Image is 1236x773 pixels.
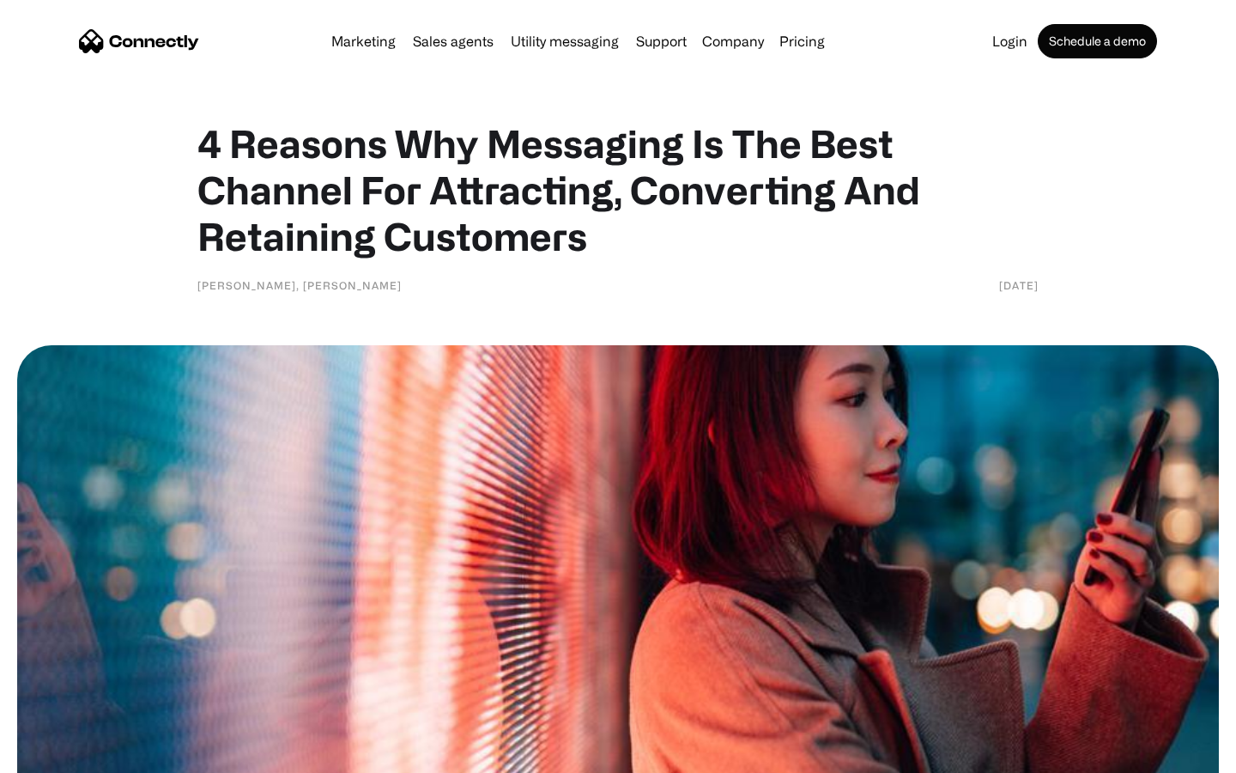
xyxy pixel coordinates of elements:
a: Login [985,34,1034,48]
ul: Language list [34,743,103,767]
div: Company [702,29,764,53]
aside: Language selected: English [17,743,103,767]
div: [DATE] [999,277,1039,294]
a: Sales agents [406,34,500,48]
h1: 4 Reasons Why Messaging Is The Best Channel For Attracting, Converting And Retaining Customers [197,120,1039,259]
div: [PERSON_NAME], [PERSON_NAME] [197,277,402,294]
a: Pricing [772,34,832,48]
a: Utility messaging [504,34,626,48]
a: Support [629,34,694,48]
a: Marketing [324,34,403,48]
a: Schedule a demo [1038,24,1157,58]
